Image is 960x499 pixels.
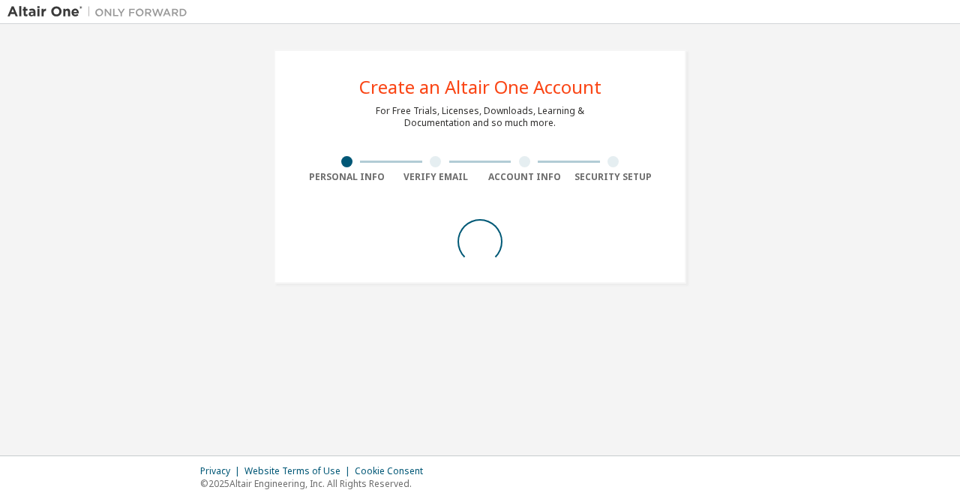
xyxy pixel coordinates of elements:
div: For Free Trials, Licenses, Downloads, Learning & Documentation and so much more. [376,105,584,129]
div: Cookie Consent [355,465,432,477]
div: Security Setup [569,171,658,183]
div: Privacy [200,465,244,477]
div: Verify Email [391,171,481,183]
div: Create an Altair One Account [359,78,601,96]
p: © 2025 Altair Engineering, Inc. All Rights Reserved. [200,477,432,490]
div: Account Info [480,171,569,183]
div: Website Terms of Use [244,465,355,477]
img: Altair One [7,5,195,20]
div: Personal Info [302,171,391,183]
